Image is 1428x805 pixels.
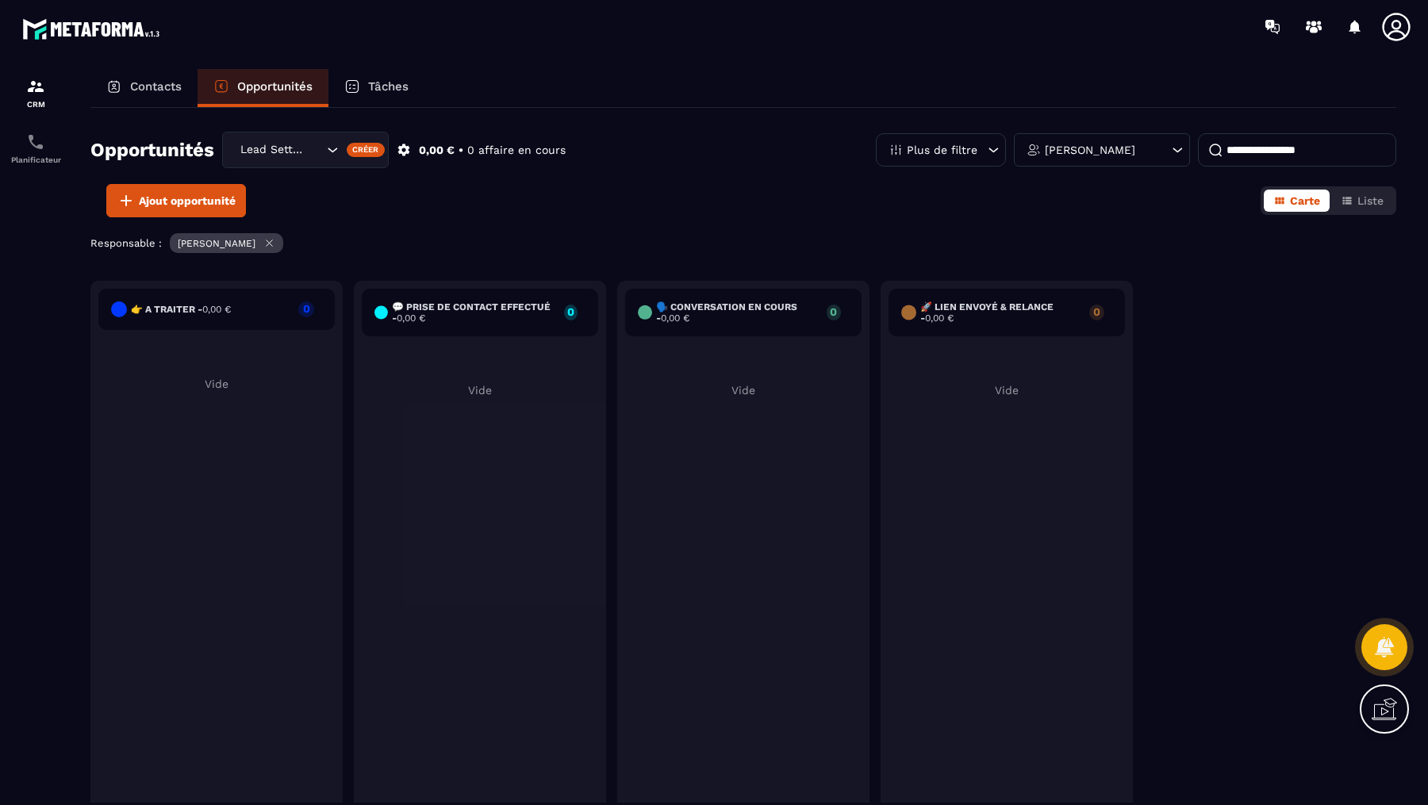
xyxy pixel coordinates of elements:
button: Liste [1331,190,1393,212]
span: Lead Setting [236,141,307,159]
p: 0 [298,303,314,314]
h6: 🗣️ Conversation en cours - [656,301,818,324]
p: Opportunités [237,79,313,94]
span: 0,00 € [661,312,689,324]
p: Vide [889,384,1125,397]
h6: 💬 Prise de contact effectué - [392,301,556,324]
p: 0 affaire en cours [467,143,566,158]
p: 0 [1089,306,1104,317]
a: Tâches [328,69,424,107]
p: Contacts [130,79,182,94]
img: scheduler [26,132,45,151]
span: Carte [1290,194,1320,207]
span: 0,00 € [925,312,954,324]
span: Ajout opportunité [139,193,236,209]
p: [PERSON_NAME] [1045,144,1135,155]
p: 0 [564,306,578,317]
img: formation [26,77,45,96]
p: 0 [827,306,841,317]
p: Vide [98,378,335,390]
button: Carte [1264,190,1330,212]
p: CRM [4,100,67,109]
a: Opportunités [198,69,328,107]
a: formationformationCRM [4,65,67,121]
img: logo [22,14,165,44]
input: Search for option [307,141,323,159]
p: • [459,143,463,158]
a: schedulerschedulerPlanificateur [4,121,67,176]
span: 0,00 € [397,312,425,324]
p: Responsable : [90,237,162,249]
p: Vide [625,384,862,397]
p: Plus de filtre [907,144,977,155]
h2: Opportunités [90,134,214,166]
span: 0,00 € [202,304,231,315]
p: Vide [362,384,598,397]
h6: 👉 A traiter - [131,304,231,315]
p: Tâches [368,79,409,94]
div: Search for option [222,132,389,168]
p: Planificateur [4,155,67,164]
span: Liste [1357,194,1384,207]
button: Ajout opportunité [106,184,246,217]
p: [PERSON_NAME] [178,238,255,249]
p: 0,00 € [419,143,455,158]
div: Créer [347,143,386,157]
a: Contacts [90,69,198,107]
h6: 🚀 Lien envoyé & Relance - [920,301,1081,324]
